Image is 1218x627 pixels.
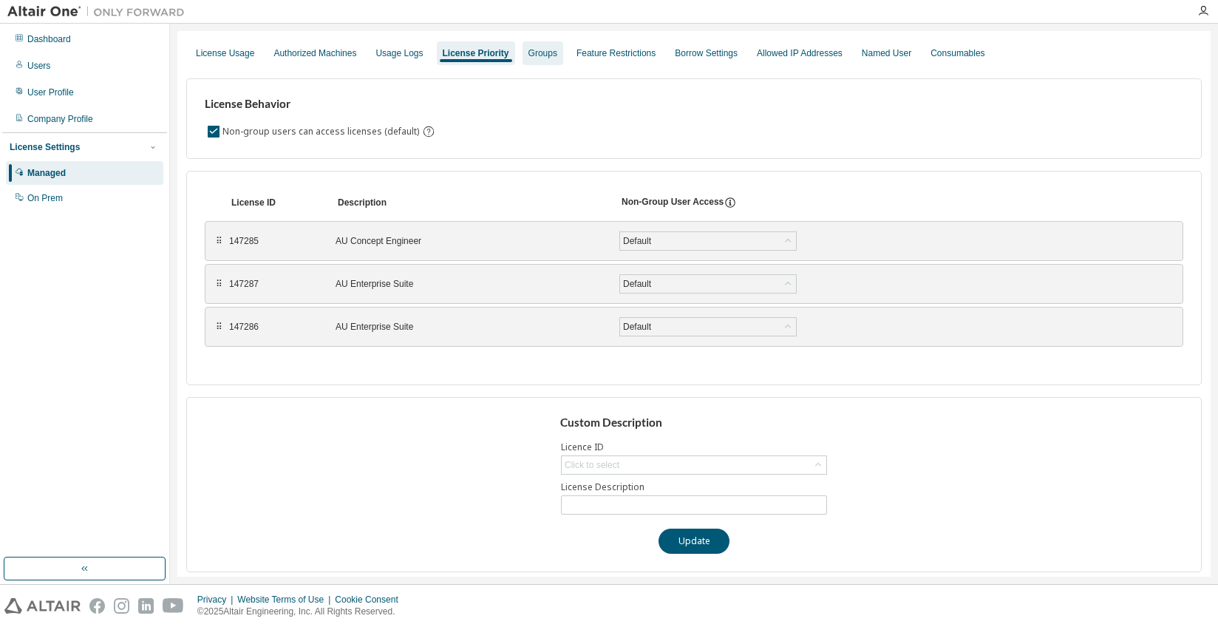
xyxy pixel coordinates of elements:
[336,278,602,290] div: AU Enterprise Suite
[197,594,237,606] div: Privacy
[10,141,80,153] div: License Settings
[562,456,826,474] div: Click to select
[336,235,602,247] div: AU Concept Engineer
[138,598,154,614] img: linkedin.svg
[560,416,829,430] h3: Custom Description
[27,167,66,179] div: Managed
[114,598,129,614] img: instagram.svg
[620,318,796,336] div: Default
[222,123,422,140] label: Non-group users can access licenses (default)
[205,97,433,112] h3: License Behavior
[862,47,911,59] div: Named User
[163,598,184,614] img: youtube.svg
[621,276,653,292] div: Default
[443,47,509,59] div: License Priority
[620,232,796,250] div: Default
[231,197,320,209] div: License ID
[335,594,406,606] div: Cookie Consent
[375,47,423,59] div: Usage Logs
[622,196,724,209] div: Non-Group User Access
[197,606,407,618] p: © 2025 Altair Engineering, Inc. All Rights Reserved.
[930,47,984,59] div: Consumables
[27,192,63,204] div: On Prem
[196,47,254,59] div: License Usage
[229,278,318,290] div: 147287
[229,235,318,247] div: 147285
[214,235,223,247] div: ⠿
[659,529,729,554] button: Update
[4,598,81,614] img: altair_logo.svg
[338,197,604,209] div: Description
[214,278,223,290] div: ⠿
[528,47,557,59] div: Groups
[214,321,223,333] div: ⠿
[7,4,192,19] img: Altair One
[565,459,619,471] div: Click to select
[561,481,827,493] label: License Description
[561,441,827,453] label: Licence ID
[27,33,71,45] div: Dashboard
[620,275,796,293] div: Default
[27,60,50,72] div: Users
[621,319,653,335] div: Default
[27,87,74,98] div: User Profile
[336,321,602,333] div: AU Enterprise Suite
[89,598,105,614] img: facebook.svg
[422,125,435,138] svg: By default any user not assigned to any group can access any license. Turn this setting off to di...
[27,113,93,125] div: Company Profile
[229,321,318,333] div: 147286
[576,47,656,59] div: Feature Restrictions
[273,47,356,59] div: Authorized Machines
[237,594,335,606] div: Website Terms of Use
[621,233,653,249] div: Default
[675,47,738,59] div: Borrow Settings
[757,47,843,59] div: Allowed IP Addresses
